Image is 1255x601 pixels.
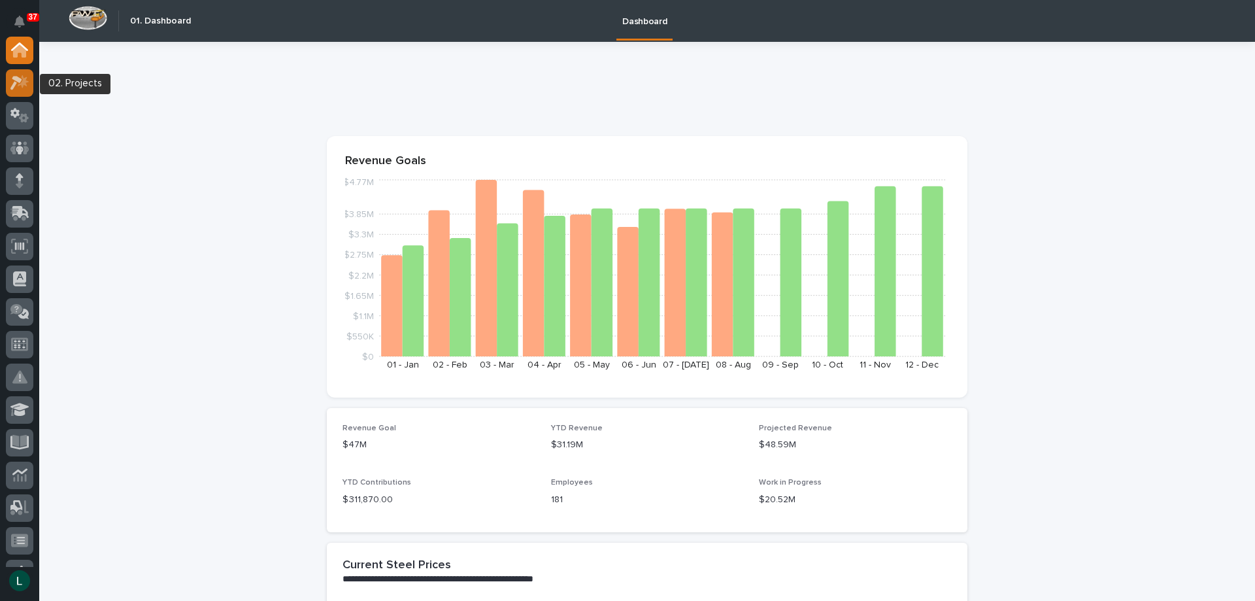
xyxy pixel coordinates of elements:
[344,250,374,260] tspan: $2.75M
[860,360,891,369] text: 11 - Nov
[759,479,822,487] span: Work in Progress
[348,271,374,280] tspan: $2.2M
[759,424,832,432] span: Projected Revenue
[716,360,751,369] text: 08 - Aug
[551,479,593,487] span: Employees
[622,360,656,369] text: 06 - Jun
[346,332,374,341] tspan: $550K
[343,479,411,487] span: YTD Contributions
[29,12,37,22] p: 37
[344,291,374,300] tspan: $1.65M
[551,493,744,507] p: 181
[574,360,610,369] text: 05 - May
[759,493,952,507] p: $20.52M
[353,311,374,320] tspan: $1.1M
[905,360,939,369] text: 12 - Dec
[387,360,419,369] text: 01 - Jan
[551,438,744,452] p: $31.19M
[6,567,33,594] button: users-avatar
[69,6,107,30] img: Workspace Logo
[343,438,535,452] p: $47M
[343,178,374,187] tspan: $4.77M
[343,424,396,432] span: Revenue Goal
[551,424,603,432] span: YTD Revenue
[480,360,514,369] text: 03 - Mar
[16,16,33,37] div: Notifications37
[345,154,949,169] p: Revenue Goals
[759,438,952,452] p: $48.59M
[130,16,191,27] h2: 01. Dashboard
[663,360,709,369] text: 07 - [DATE]
[348,230,374,239] tspan: $3.3M
[762,360,799,369] text: 09 - Sep
[812,360,843,369] text: 10 - Oct
[527,360,561,369] text: 04 - Apr
[343,558,451,573] h2: Current Steel Prices
[343,210,374,219] tspan: $3.85M
[433,360,467,369] text: 02 - Feb
[6,8,33,35] button: Notifications
[362,352,374,362] tspan: $0
[343,493,535,507] p: $ 311,870.00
